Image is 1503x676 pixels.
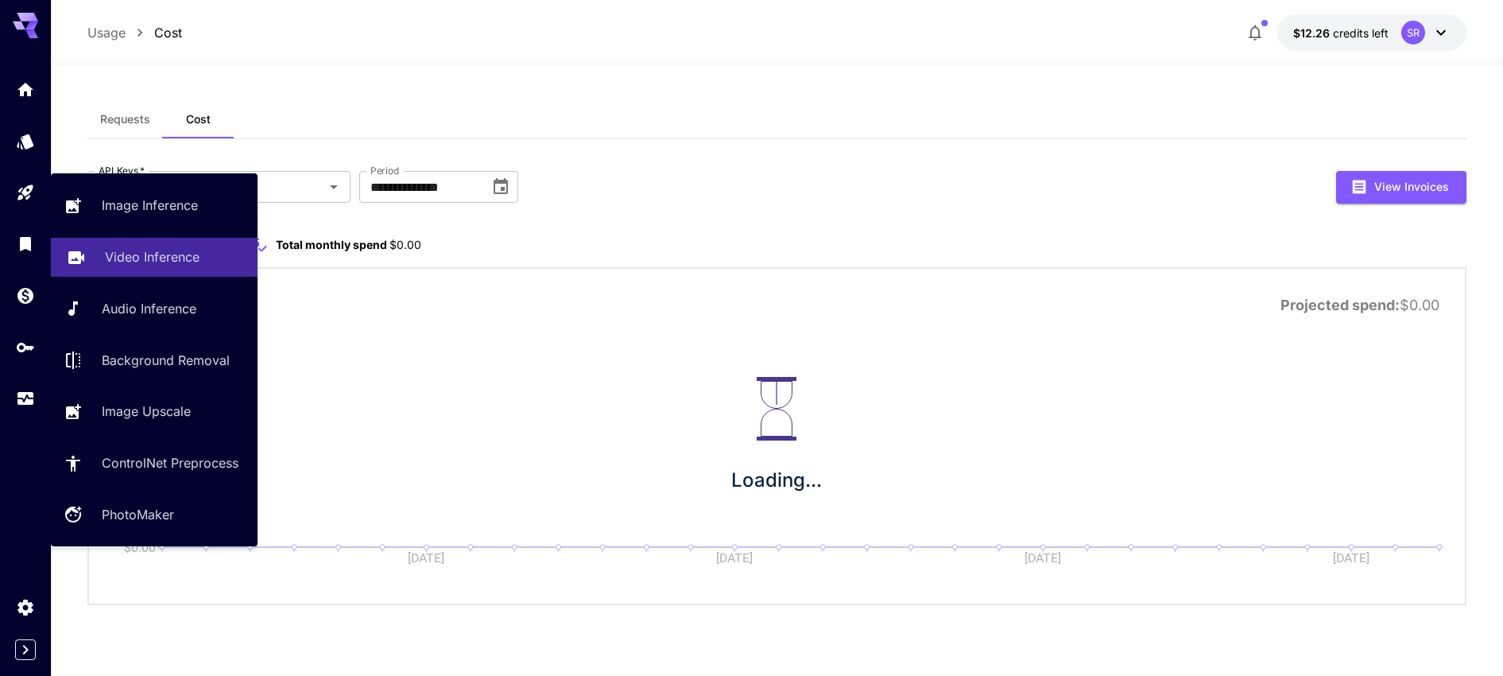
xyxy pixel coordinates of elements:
p: Audio Inference [102,299,196,318]
span: credits left [1333,26,1389,40]
div: Settings [16,597,35,617]
a: Image Upscale [51,392,258,431]
a: Background Removal [51,340,258,379]
button: Choose date, selected date is Sep 1, 2025 [485,171,517,203]
span: Cost [186,112,211,126]
p: PhotoMaker [102,505,174,524]
p: Usage [87,23,126,42]
span: $12.26 [1293,26,1333,40]
button: Expand sidebar [15,639,36,660]
nav: breadcrumb [87,23,182,42]
div: $12.26287 [1293,25,1389,41]
p: Image Upscale [102,402,191,421]
a: Image Inference [51,186,258,225]
label: API Keys [99,164,145,177]
div: Playground [16,183,35,203]
div: API Keys [16,332,35,352]
a: ControlNet Preprocess [51,444,258,483]
div: Usage [16,383,35,403]
span: Total monthly spend [276,238,387,251]
p: Video Inference [105,247,199,266]
a: Audio Inference [51,289,258,328]
p: Cost [154,23,182,42]
button: Open [323,176,345,198]
p: Loading... [731,466,822,495]
a: Video Inference [51,238,258,277]
span: Requests [100,112,150,126]
div: SR [1401,21,1425,45]
p: ControlNet Preprocess [102,453,238,472]
button: View Invoices [1336,171,1466,204]
div: Library [16,234,35,254]
div: Wallet [16,286,35,305]
div: Home [16,80,35,99]
a: PhotoMaker [51,495,258,534]
label: Period [370,164,400,177]
button: $12.26287 [1277,14,1466,51]
div: Models [16,131,35,151]
p: Background Removal [102,351,230,370]
p: Image Inference [102,196,198,215]
span: $0.00 [389,238,421,251]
